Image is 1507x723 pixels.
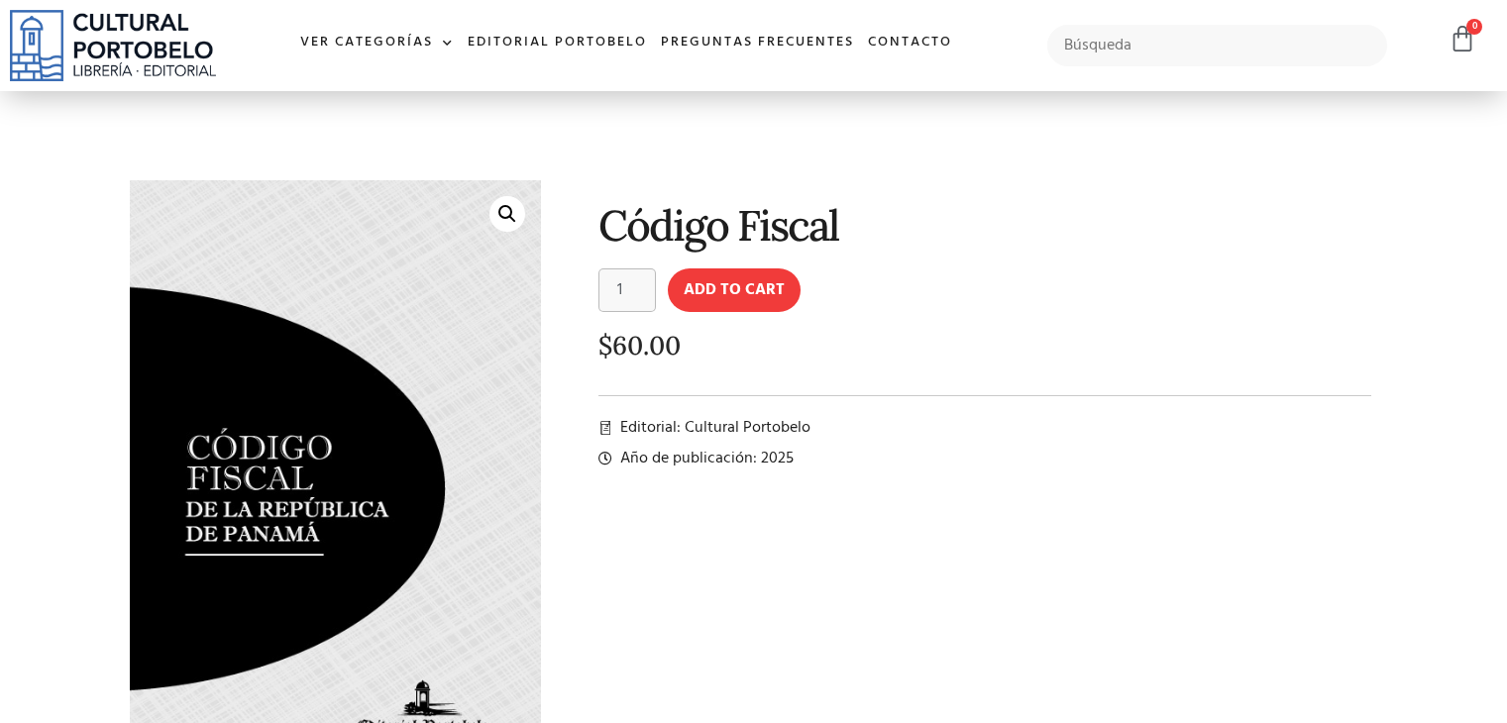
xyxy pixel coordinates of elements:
[1449,25,1476,53] a: 0
[654,22,861,64] a: Preguntas frecuentes
[598,329,681,361] bdi: 60.00
[615,447,794,470] span: Año de publicación: 2025
[598,268,656,312] input: Product quantity
[1466,19,1482,35] span: 0
[615,416,810,440] span: Editorial: Cultural Portobelo
[598,202,1372,249] h1: Código Fiscal
[598,329,612,361] span: $
[668,268,801,312] button: Add to cart
[1047,25,1387,66] input: Búsqueda
[293,22,461,64] a: Ver Categorías
[861,22,959,64] a: Contacto
[489,196,525,232] a: 🔍
[461,22,654,64] a: Editorial Portobelo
